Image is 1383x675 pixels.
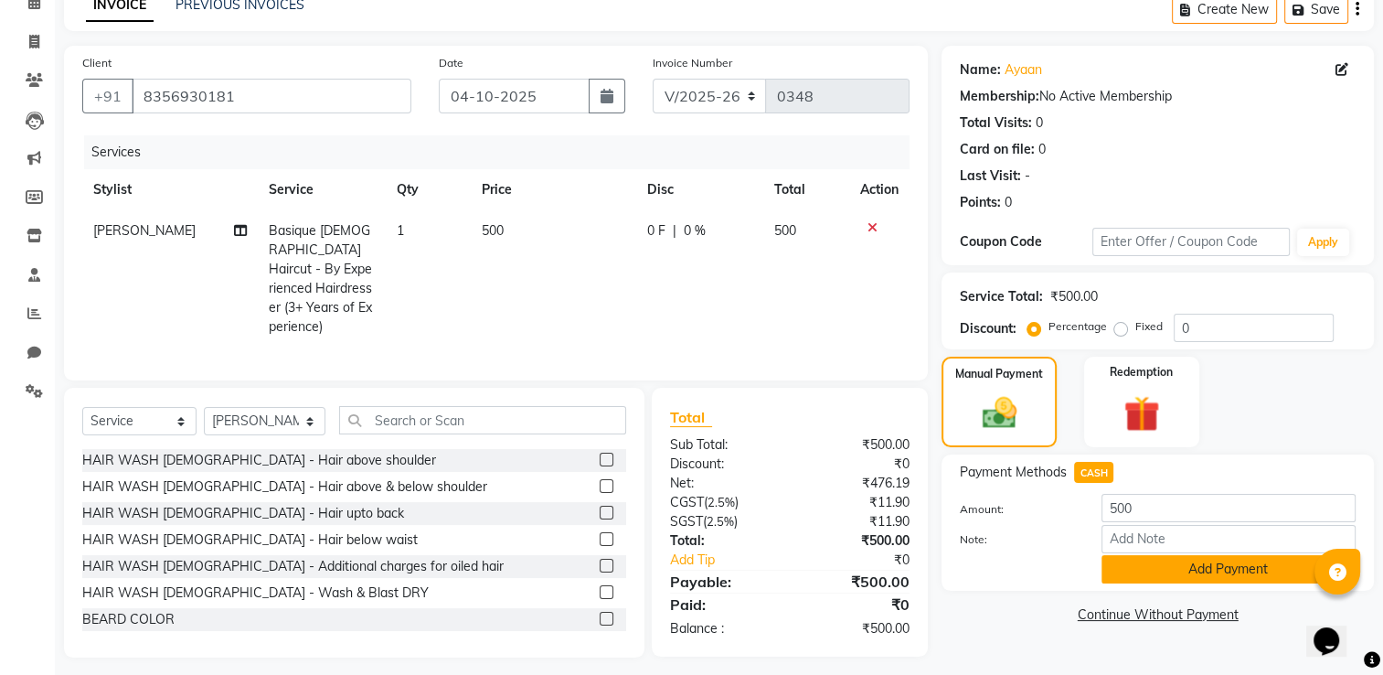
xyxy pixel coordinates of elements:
[849,169,910,210] th: Action
[790,512,923,531] div: ₹11.90
[763,169,850,210] th: Total
[1074,462,1113,483] span: CASH
[656,531,790,551] div: Total:
[1036,113,1043,133] div: 0
[132,79,411,113] input: Search by Name/Mobile/Email/Code
[960,87,1039,106] div: Membership:
[482,222,504,239] span: 500
[82,557,504,576] div: HAIR WASH [DEMOGRAPHIC_DATA] - Additional charges for oiled hair
[82,169,258,210] th: Stylist
[656,474,790,493] div: Net:
[960,166,1021,186] div: Last Visit:
[707,514,734,529] span: 2.5%
[1110,364,1173,380] label: Redemption
[636,169,763,210] th: Disc
[790,435,923,455] div: ₹500.00
[386,169,471,210] th: Qty
[656,619,790,638] div: Balance :
[82,55,112,71] label: Client
[1101,525,1356,553] input: Add Note
[82,584,429,603] div: HAIR WASH [DEMOGRAPHIC_DATA] - Wash & Blast DRY
[656,455,790,474] div: Discount:
[656,493,790,512] div: ( )
[84,135,923,169] div: Services
[1135,318,1163,335] label: Fixed
[774,222,796,239] span: 500
[960,287,1043,306] div: Service Total:
[960,113,1032,133] div: Total Visits:
[960,319,1016,338] div: Discount:
[945,605,1370,625] a: Continue Without Payment
[439,55,463,71] label: Date
[656,571,790,593] div: Payable:
[790,594,923,616] div: ₹0
[471,169,636,210] th: Price
[1038,140,1046,159] div: 0
[656,551,812,570] a: Add Tip
[656,594,790,616] div: Paid:
[684,221,706,241] span: 0 %
[813,551,924,570] div: ₹0
[960,232,1091,252] div: Coupon Code
[790,474,923,493] div: ₹476.19
[1025,166,1030,186] div: -
[269,222,372,335] span: Basique [DEMOGRAPHIC_DATA] Haircut - By Experienced Hairdresser (3+ Years of Experience)
[82,610,175,629] div: BEARD COLOR
[790,619,923,638] div: ₹500.00
[1101,555,1356,584] button: Add Payment
[397,222,404,239] span: 1
[1005,193,1012,212] div: 0
[82,477,487,497] div: HAIR WASH [DEMOGRAPHIC_DATA] - Hair above & below shoulder
[707,495,735,509] span: 2.5%
[946,531,1087,548] label: Note:
[790,531,923,551] div: ₹500.00
[653,55,732,71] label: Invoice Number
[670,494,704,510] span: CGST
[656,435,790,455] div: Sub Total:
[960,60,1001,80] div: Name:
[1005,60,1042,80] a: Ayaan
[960,87,1356,106] div: No Active Membership
[1112,391,1171,436] img: _gift.svg
[1101,494,1356,522] input: Amount
[656,512,790,531] div: ( )
[647,221,665,241] span: 0 F
[1050,287,1098,306] div: ₹500.00
[673,221,676,241] span: |
[972,393,1027,433] img: _cash.svg
[82,504,404,523] div: HAIR WASH [DEMOGRAPHIC_DATA] - Hair upto back
[82,79,133,113] button: +91
[790,493,923,512] div: ₹11.90
[1048,318,1107,335] label: Percentage
[1297,229,1349,256] button: Apply
[670,408,712,427] span: Total
[82,530,418,550] div: HAIR WASH [DEMOGRAPHIC_DATA] - Hair below waist
[960,193,1001,212] div: Points:
[946,501,1087,518] label: Amount:
[790,571,923,593] div: ₹500.00
[93,222,196,239] span: [PERSON_NAME]
[960,463,1067,482] span: Payment Methods
[1092,228,1290,256] input: Enter Offer / Coupon Code
[960,140,1035,159] div: Card on file:
[955,366,1043,382] label: Manual Payment
[670,513,703,530] span: SGST
[82,451,436,470] div: HAIR WASH [DEMOGRAPHIC_DATA] - Hair above shoulder
[1306,602,1365,657] iframe: chat widget
[258,169,386,210] th: Service
[790,455,923,474] div: ₹0
[339,406,626,434] input: Search or Scan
